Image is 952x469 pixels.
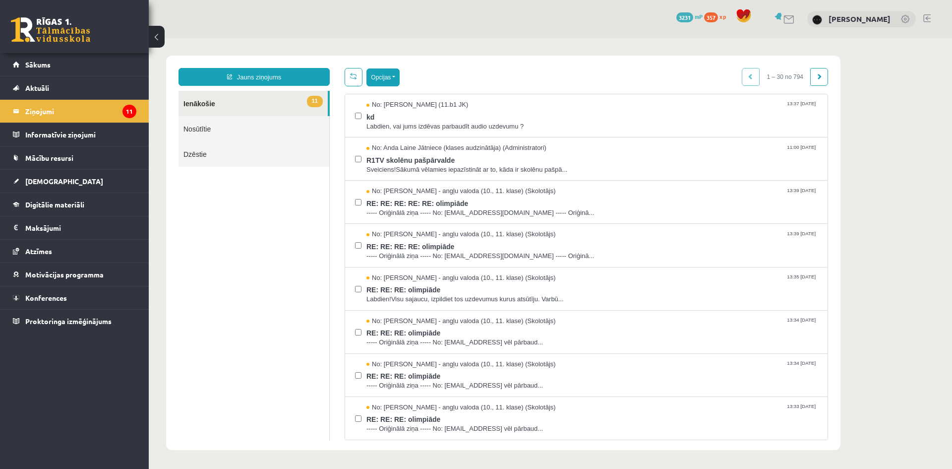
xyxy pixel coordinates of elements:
span: No: [PERSON_NAME] - angļu valoda (10., 11. klase) (Skolotājs) [218,278,407,288]
a: No: [PERSON_NAME] - angļu valoda (10., 11. klase) (Skolotājs) 13:34 [DATE] RE: RE: RE: olimpiāde ... [218,278,669,309]
span: Sveiciens!Sākumā vēlamies iepazīstināt ar to, kāda ir skolēnu pašpā... [218,127,669,136]
a: No: Anda Laine Jātniece (klases audzinātāja) (Administratori) 11:00 [DATE] R1TV skolēnu pašpārval... [218,105,669,136]
a: [PERSON_NAME] [829,14,891,24]
span: 11 [158,58,174,69]
legend: Informatīvie ziņojumi [25,123,136,146]
span: 13:37 [DATE] [636,62,669,69]
i: 11 [122,105,136,118]
a: 3231 mP [676,12,703,20]
a: Atzīmes [13,240,136,263]
span: xp [719,12,726,20]
span: RE: RE: RE: olimpiāde [218,331,669,343]
a: Dzēstie [30,103,180,129]
a: Mācību resursi [13,146,136,169]
span: Aktuāli [25,83,49,92]
span: 13:34 [DATE] [636,322,669,329]
span: kd [218,71,669,84]
span: 11:00 [DATE] [636,105,669,113]
span: 13:35 [DATE] [636,235,669,243]
a: No: [PERSON_NAME] - angļu valoda (10., 11. klase) (Skolotājs) 13:33 [DATE] RE: RE: RE: olimpiāde ... [218,365,669,396]
a: Motivācijas programma [13,263,136,286]
span: 13:39 [DATE] [636,148,669,156]
a: [DEMOGRAPHIC_DATA] [13,170,136,193]
span: 13:39 [DATE] [636,192,669,199]
a: Digitālie materiāli [13,193,136,216]
span: 1 – 30 no 794 [611,30,662,48]
span: RE: RE: RE: olimpiāde [218,244,669,257]
span: R1TV skolēnu pašpārvalde [218,115,669,127]
span: ----- Oriģinālā ziņa ----- No: [EMAIL_ADDRESS] vēl pārbaud... [218,386,669,396]
a: Rīgas 1. Tālmācības vidusskola [11,17,90,42]
span: Digitālie materiāli [25,200,84,209]
a: Maksājumi [13,216,136,239]
a: Nosūtītie [30,78,180,103]
span: No: [PERSON_NAME] - angļu valoda (10., 11. klase) (Skolotājs) [218,365,407,374]
span: Sākums [25,60,51,69]
span: 3231 [676,12,693,22]
a: 11Ienākošie [30,53,179,78]
span: RE: RE: RE: RE: olimpiāde [218,201,669,213]
a: No: [PERSON_NAME] - angļu valoda (10., 11. klase) (Skolotājs) 13:34 [DATE] RE: RE: RE: olimpiāde ... [218,322,669,352]
a: Aktuāli [13,76,136,99]
span: ----- Oriģinālā ziņa ----- No: [EMAIL_ADDRESS] vēl pārbaud... [218,300,669,309]
span: 13:34 [DATE] [636,278,669,286]
a: No: [PERSON_NAME] - angļu valoda (10., 11. klase) (Skolotājs) 13:39 [DATE] RE: RE: RE: RE: olimpi... [218,192,669,222]
span: Mācību resursi [25,153,73,162]
span: No: [PERSON_NAME] - angļu valoda (10., 11. klase) (Skolotājs) [218,192,407,201]
span: No: [PERSON_NAME] - angļu valoda (10., 11. klase) (Skolotājs) [218,322,407,331]
span: 357 [704,12,718,22]
a: Jauns ziņojums [30,30,181,48]
legend: Maksājumi [25,216,136,239]
a: No: [PERSON_NAME] (11.b1 JK) 13:37 [DATE] kd Labdien, vai jums izdēvas parbaudīt audio uzdevumu ? [218,62,669,93]
span: Proktoringa izmēģinājums [25,317,112,326]
a: 357 xp [704,12,731,20]
span: No: [PERSON_NAME] - angļu valoda (10., 11. klase) (Skolotājs) [218,235,407,245]
span: ----- Oriģinālā ziņa ----- No: [EMAIL_ADDRESS][DOMAIN_NAME] ----- Oriģinā... [218,170,669,180]
a: Ziņojumi11 [13,100,136,123]
span: No: Anda Laine Jātniece (klases audzinātāja) (Administratori) [218,105,398,115]
span: Konferences [25,293,67,302]
span: 13:33 [DATE] [636,365,669,372]
img: Ansis Eglājs [812,15,822,25]
span: Motivācijas programma [25,270,104,279]
span: No: [PERSON_NAME] (11.b1 JK) [218,62,319,71]
a: Proktoringa izmēģinājums [13,310,136,333]
a: Konferences [13,286,136,309]
a: Sākums [13,53,136,76]
span: RE: RE: RE: olimpiāde [218,374,669,386]
span: mP [695,12,703,20]
span: ----- Oriģinālā ziņa ----- No: [EMAIL_ADDRESS][DOMAIN_NAME] ----- Oriģinā... [218,213,669,223]
span: Atzīmes [25,247,52,256]
legend: Ziņojumi [25,100,136,123]
span: RE: RE: RE: olimpiāde [218,287,669,300]
span: Labdien!Visu sajaucu, izpildiet tos uzdevumus kurus atsūtīju. Varbū... [218,257,669,266]
a: Informatīvie ziņojumi [13,123,136,146]
span: No: [PERSON_NAME] - angļu valoda (10., 11. klase) (Skolotājs) [218,148,407,158]
span: RE: RE: RE: RE: RE: olimpiāde [218,158,669,170]
span: [DEMOGRAPHIC_DATA] [25,177,103,186]
span: Labdien, vai jums izdēvas parbaudīt audio uzdevumu ? [218,84,669,93]
a: No: [PERSON_NAME] - angļu valoda (10., 11. klase) (Skolotājs) 13:39 [DATE] RE: RE: RE: RE: RE: ol... [218,148,669,179]
span: ----- Oriģinālā ziņa ----- No: [EMAIL_ADDRESS] vēl pārbaud... [218,343,669,352]
a: No: [PERSON_NAME] - angļu valoda (10., 11. klase) (Skolotājs) 13:35 [DATE] RE: RE: RE: olimpiāde ... [218,235,669,266]
button: Opcijas [218,30,251,48]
